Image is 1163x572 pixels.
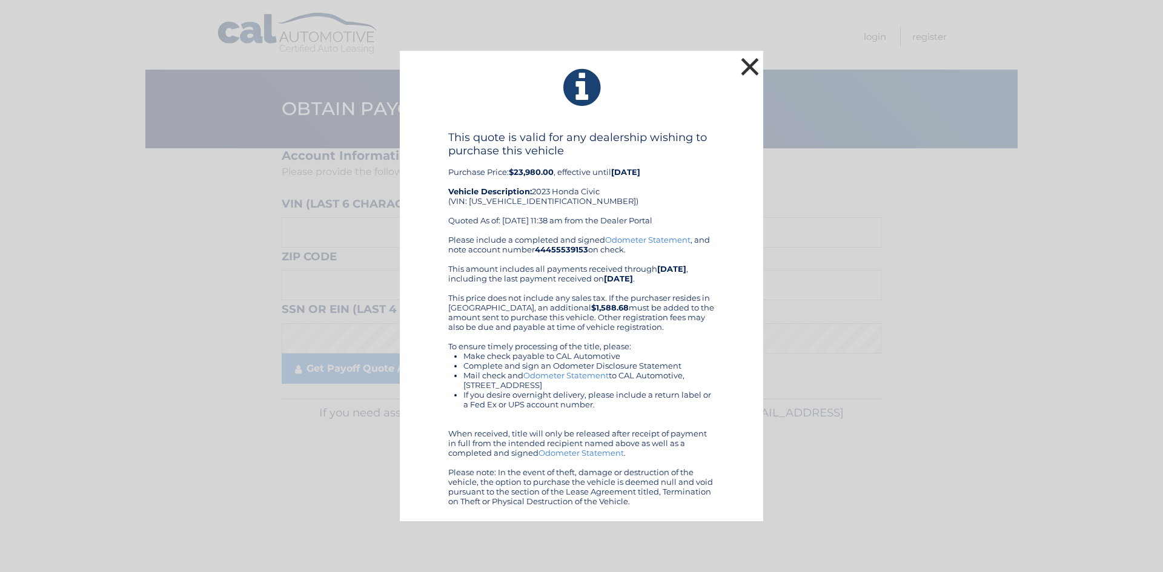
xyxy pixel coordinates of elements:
[509,167,554,177] b: $23,980.00
[538,448,624,458] a: Odometer Statement
[448,235,715,506] div: Please include a completed and signed , and note account number on check. This amount includes al...
[611,167,640,177] b: [DATE]
[463,351,715,361] li: Make check payable to CAL Automotive
[523,370,609,380] a: Odometer Statement
[657,264,686,274] b: [DATE]
[738,54,762,79] button: ×
[604,274,633,283] b: [DATE]
[605,235,691,245] a: Odometer Statement
[448,131,715,157] h4: This quote is valid for any dealership wishing to purchase this vehicle
[463,361,715,370] li: Complete and sign an Odometer Disclosure Statement
[591,303,629,312] b: $1,588.68
[535,245,588,254] b: 44455539153
[463,390,715,409] li: If you desire overnight delivery, please include a return label or a Fed Ex or UPS account number.
[448,131,715,235] div: Purchase Price: , effective until 2023 Honda Civic (VIN: [US_VEHICLE_IDENTIFICATION_NUMBER]) Quot...
[463,370,715,390] li: Mail check and to CAL Automotive, [STREET_ADDRESS]
[448,186,532,196] strong: Vehicle Description:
